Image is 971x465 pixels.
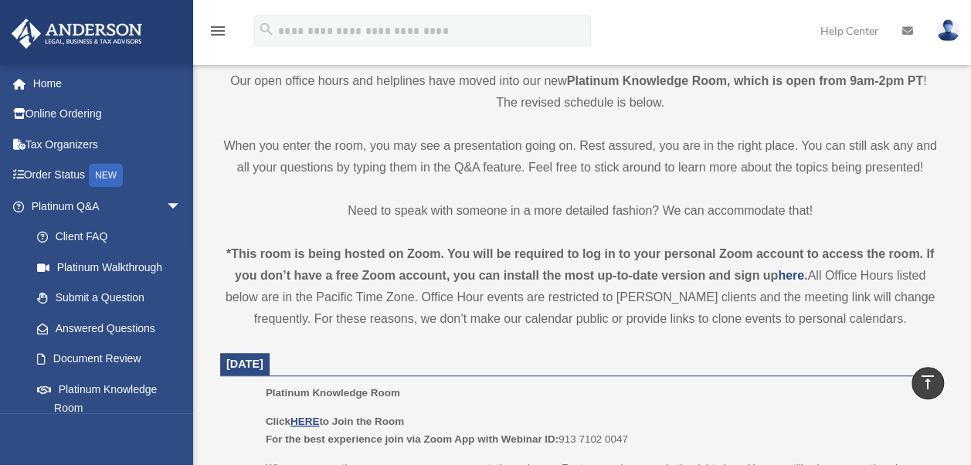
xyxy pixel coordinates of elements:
a: Order StatusNEW [11,160,205,192]
strong: *This room is being hosted on Zoom. You will be required to log in to your personal Zoom account ... [226,247,934,282]
a: here [778,269,804,282]
a: Platinum Q&Aarrow_drop_down [11,191,205,222]
i: menu [209,22,227,40]
img: User Pic [936,19,959,42]
a: Client FAQ [22,222,205,253]
a: Tax Organizers [11,129,205,160]
b: Click to Join the Room [266,416,404,427]
strong: . [804,269,807,282]
strong: Platinum Knowledge Room, which is open from 9am-2pm PT [567,74,923,87]
a: Home [11,68,205,99]
a: Online Ordering [11,99,205,130]
p: When you enter the room, you may see a presentation going on. Rest assured, you are in the right ... [220,135,940,178]
a: Submit a Question [22,283,205,314]
p: Need to speak with someone in a more detailed fashion? We can accommodate that! [220,200,940,222]
span: arrow_drop_down [166,191,197,222]
a: Platinum Knowledge Room [22,374,197,423]
img: Anderson Advisors Platinum Portal [7,19,147,49]
div: NEW [89,164,123,187]
p: Our open office hours and helplines have moved into our new ! The revised schedule is below. [220,70,940,114]
a: Answered Questions [22,313,205,344]
b: For the best experience join via Zoom App with Webinar ID: [266,433,558,445]
i: search [258,21,275,38]
a: Platinum Walkthrough [22,252,205,283]
span: [DATE] [226,358,263,370]
a: menu [209,27,227,40]
i: vertical_align_top [918,373,937,392]
span: Platinum Knowledge Room [266,387,400,399]
div: All Office Hours listed below are in the Pacific Time Zone. Office Hour events are restricted to ... [220,243,940,330]
a: vertical_align_top [912,367,944,399]
p: 913 7102 0047 [266,412,929,449]
a: HERE [290,416,319,427]
a: Document Review [22,344,205,375]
